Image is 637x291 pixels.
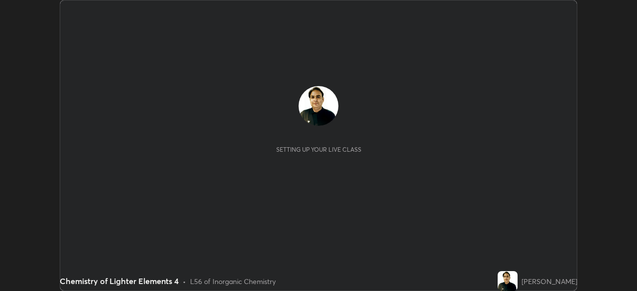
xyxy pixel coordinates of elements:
img: 756836a876de46d1bda29e5641fbe2af.jpg [498,271,518,291]
div: • [183,276,186,287]
div: Setting up your live class [276,146,361,153]
img: 756836a876de46d1bda29e5641fbe2af.jpg [299,86,338,126]
div: Chemistry of Lighter Elements 4 [60,275,179,287]
div: [PERSON_NAME] [522,276,577,287]
div: L56 of Inorganic Chemistry [190,276,276,287]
